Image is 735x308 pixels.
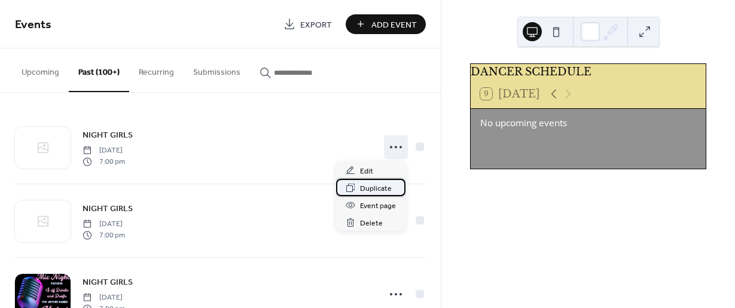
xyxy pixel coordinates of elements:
span: Add Event [371,19,417,31]
span: Edit [360,165,373,178]
a: NIGHT GIRLS [83,275,133,289]
span: [DATE] [83,219,125,230]
span: NIGHT GIRLS [83,276,133,289]
span: NIGHT GIRLS [83,129,133,142]
button: Past (100+) [69,48,129,92]
a: Export [275,14,341,34]
div: No upcoming events [480,116,696,130]
button: Upcoming [12,48,69,91]
span: [DATE] [83,145,125,156]
span: Delete [360,217,383,230]
span: Duplicate [360,182,392,195]
span: NIGHT GIRLS [83,203,133,215]
span: 7:00 pm [83,156,125,167]
button: Recurring [129,48,184,91]
span: Events [15,13,51,36]
div: DANCER SCHEDULE [471,64,706,80]
span: [DATE] [83,292,125,303]
span: Event page [360,200,396,212]
span: Export [300,19,332,31]
a: NIGHT GIRLS [83,202,133,215]
button: Add Event [346,14,426,34]
button: Submissions [184,48,250,91]
span: 7:00 pm [83,230,125,240]
a: NIGHT GIRLS [83,128,133,142]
